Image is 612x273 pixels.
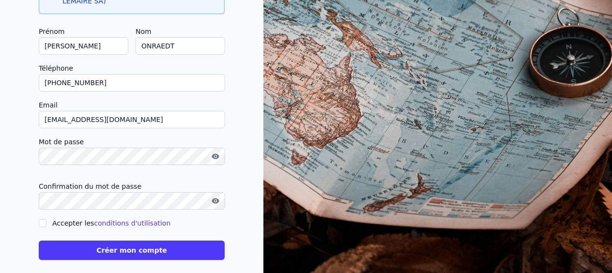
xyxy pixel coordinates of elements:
[39,181,225,192] label: Confirmation du mot de passe
[39,136,225,148] label: Mot de passe
[52,219,170,227] label: Accepter les
[39,99,225,111] label: Email
[39,26,128,37] label: Prénom
[39,241,225,260] button: Créer mon compte
[136,26,225,37] label: Nom
[94,219,170,227] a: conditions d'utilisation
[39,62,225,74] label: Téléphone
